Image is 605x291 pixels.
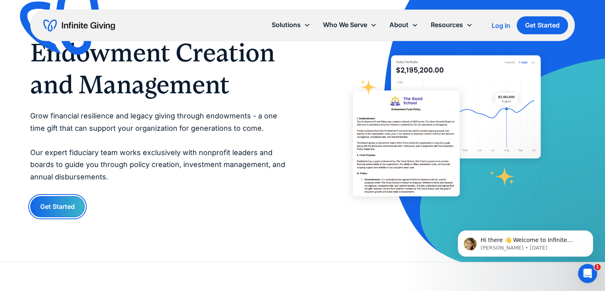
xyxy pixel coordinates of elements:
[389,20,409,30] div: About
[317,16,383,33] div: Who We Serve
[323,20,367,30] div: Who We Serve
[578,264,597,283] iframe: Intercom live chat
[43,19,115,32] a: home
[272,20,301,30] div: Solutions
[517,16,568,34] a: Get Started
[30,110,286,183] p: Grow financial resilience and legacy giving through endowments - a one time gift that can support...
[30,196,85,217] a: Get Started
[30,37,286,100] h1: Endowment Creation and Management
[492,22,510,29] div: Log In
[343,47,550,207] img: Infinite Giving’s endowment software makes it easy for donors to give.
[594,264,601,270] span: 1
[431,20,463,30] div: Resources
[446,214,605,269] iframe: Intercom notifications message
[424,16,479,33] div: Resources
[265,16,317,33] div: Solutions
[383,16,424,33] div: About
[492,21,510,30] a: Log In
